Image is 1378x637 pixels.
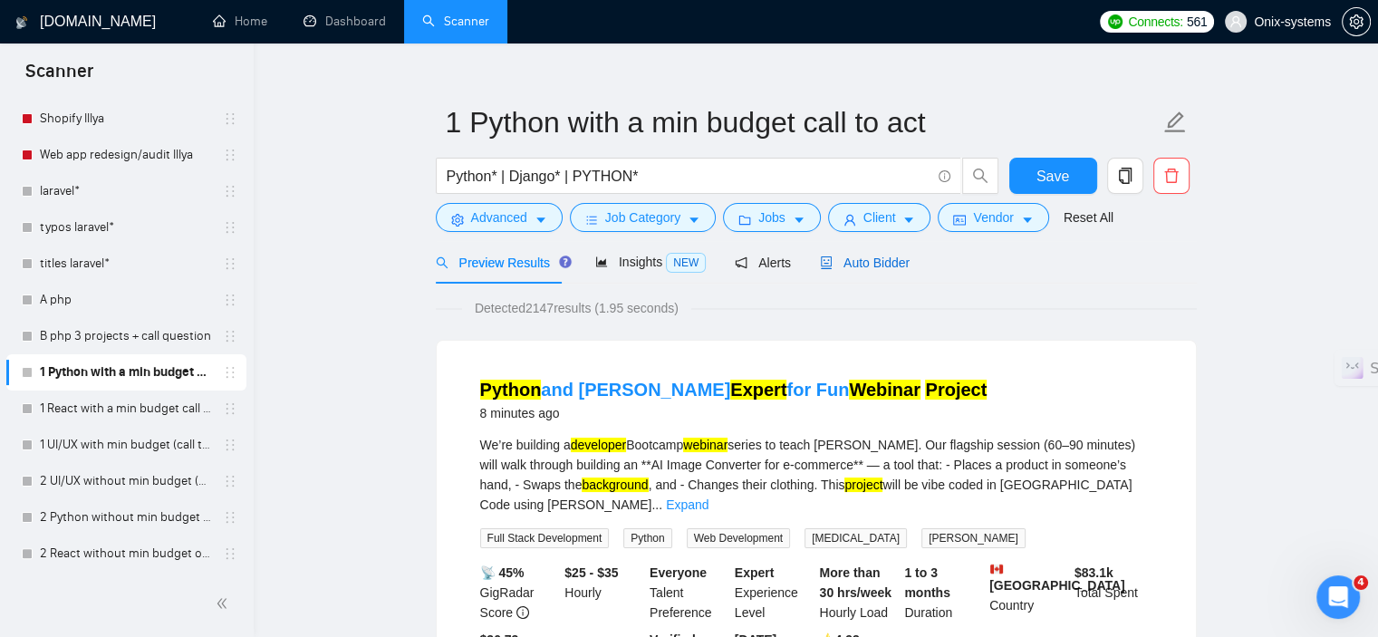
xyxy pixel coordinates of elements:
div: Country [986,563,1071,623]
span: Web Development [687,528,791,548]
span: Detected 2147 results (1.95 seconds) [462,298,691,318]
span: setting [451,213,464,227]
a: dashboardDashboard [304,14,386,29]
mark: Webinar [849,380,920,400]
a: Pythonand [PERSON_NAME]Expertfor FunWebinar Project [480,380,988,400]
img: upwork-logo.png [1108,14,1123,29]
span: 561 [1187,12,1207,32]
span: Scanner [11,58,108,96]
div: GigRadar Score [477,563,562,623]
span: notification [735,256,747,269]
a: searchScanner [422,14,489,29]
button: barsJob Categorycaret-down [570,203,716,232]
button: idcardVendorcaret-down [938,203,1048,232]
span: Vendor [973,208,1013,227]
a: typos laravel* [40,209,212,246]
span: 4 [1354,575,1368,590]
span: Full Stack Development [480,528,610,548]
span: holder [223,293,237,307]
span: holder [223,365,237,380]
span: caret-down [535,213,547,227]
b: $25 - $35 [564,565,618,580]
span: [PERSON_NAME] [921,528,1026,548]
span: Preview Results [436,256,566,270]
span: Python [623,528,671,548]
span: area-chart [595,256,608,268]
span: holder [223,148,237,162]
span: holder [223,220,237,235]
span: bars [585,213,598,227]
button: Save [1009,158,1097,194]
span: Alerts [735,256,791,270]
span: Insights [595,255,706,269]
mark: Expert [730,380,786,400]
a: 2 UI/UX without min budget (open question) [40,463,212,499]
mark: developer [571,438,627,452]
span: idcard [953,213,966,227]
span: Advanced [471,208,527,227]
div: Duration [901,563,986,623]
span: search [436,256,448,269]
mark: Project [925,380,987,400]
a: 1 UI/UX with min budget (call to act) [40,427,212,463]
div: Tooltip anchor [557,254,573,270]
a: Shopify Illya [40,101,212,137]
button: delete [1153,158,1190,194]
div: Hourly Load [816,563,901,623]
mark: background [582,478,648,492]
span: robot [820,256,833,269]
span: double-left [216,594,234,613]
a: setting [1342,14,1371,29]
span: user [1229,15,1242,28]
img: logo [15,8,28,37]
span: caret-down [688,213,700,227]
div: 8 minutes ago [480,402,988,424]
iframe: Intercom live chat [1316,575,1360,619]
img: 🇨🇦 [990,563,1003,575]
mark: Python [480,380,542,400]
span: holder [223,184,237,198]
span: Connects: [1128,12,1182,32]
span: search [963,168,997,184]
b: $ 83.1k [1074,565,1113,580]
span: ... [651,497,662,512]
button: setting [1342,7,1371,36]
span: Job Category [605,208,680,227]
a: 1 Python with a min budget call to act [40,354,212,391]
a: Reset All [1064,208,1113,227]
span: edit [1163,111,1187,134]
span: caret-down [793,213,805,227]
span: Save [1036,165,1069,188]
b: 1 to 3 months [904,565,950,600]
b: [GEOGRAPHIC_DATA] [989,563,1125,593]
span: info-circle [939,170,950,182]
button: search [962,158,998,194]
div: We’re building a Bootcamp series to teach [PERSON_NAME]. Our flagship session (60–90 minutes) wil... [480,435,1152,515]
span: caret-down [1021,213,1034,227]
span: holder [223,111,237,126]
mark: project [844,478,882,492]
b: 📡 45% [480,565,525,580]
a: A php [40,282,212,318]
span: [MEDICAL_DATA] [805,528,907,548]
span: holder [223,401,237,416]
button: folderJobscaret-down [723,203,821,232]
b: More than 30 hrs/week [820,565,891,600]
a: 1 React with a min budget call to act. [40,391,212,427]
a: laravel* [40,173,212,209]
input: Search Freelance Jobs... [447,165,930,188]
span: NEW [666,253,706,273]
b: Expert [735,565,775,580]
a: B php 3 projects + call question [40,318,212,354]
span: user [843,213,856,227]
span: info-circle [516,606,529,619]
a: Expand [666,497,708,512]
span: delete [1154,168,1189,184]
a: homeHome [213,14,267,29]
span: holder [223,329,237,343]
span: copy [1108,168,1142,184]
button: settingAdvancedcaret-down [436,203,563,232]
input: Scanner name... [446,100,1160,145]
a: Web app redesign/audit Illya [40,137,212,173]
span: holder [223,510,237,525]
